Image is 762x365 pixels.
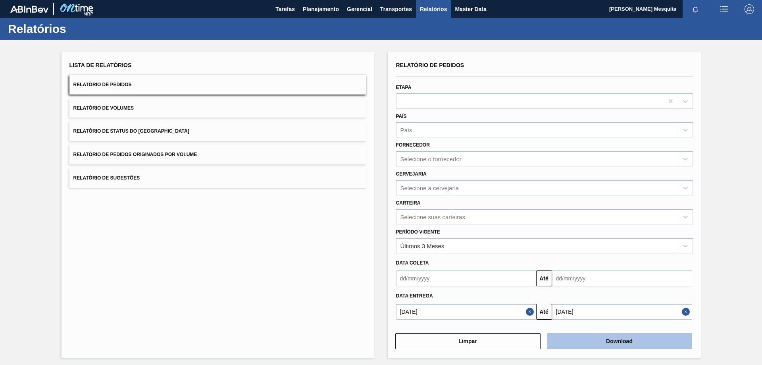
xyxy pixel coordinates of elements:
[69,122,366,141] button: Relatório de Status do [GEOGRAPHIC_DATA]
[400,242,444,249] div: Últimos 3 Meses
[536,304,552,320] button: Até
[69,62,132,68] span: Lista de Relatórios
[8,24,149,33] h1: Relatórios
[526,304,536,320] button: Close
[547,333,692,349] button: Download
[395,333,541,349] button: Limpar
[10,6,48,13] img: TNhmsLtSVTkK8tSr43FrP2fwEKptu5GPRR3wAAAABJRU5ErkJggg==
[69,145,366,164] button: Relatório de Pedidos Originados por Volume
[552,270,692,286] input: dd/mm/yyyy
[552,304,692,320] input: dd/mm/yyyy
[396,260,429,266] span: Data coleta
[682,304,692,320] button: Close
[396,229,440,235] label: Período Vigente
[745,4,754,14] img: Logout
[73,82,132,87] span: Relatório de Pedidos
[396,270,536,286] input: dd/mm/yyyy
[275,4,295,14] span: Tarefas
[536,270,552,286] button: Até
[73,128,189,134] span: Relatório de Status do [GEOGRAPHIC_DATA]
[455,4,486,14] span: Master Data
[73,152,197,157] span: Relatório de Pedidos Originados por Volume
[347,4,372,14] span: Gerencial
[396,293,433,299] span: Data entrega
[400,156,462,162] div: Selecione o fornecedor
[396,62,464,68] span: Relatório de Pedidos
[69,168,366,188] button: Relatório de Sugestões
[400,213,465,220] div: Selecione suas carteiras
[396,114,407,119] label: País
[420,4,447,14] span: Relatórios
[396,200,421,206] label: Carteira
[73,175,140,181] span: Relatório de Sugestões
[73,105,134,111] span: Relatório de Volumes
[400,127,412,133] div: País
[396,85,412,90] label: Etapa
[719,4,729,14] img: userActions
[69,98,366,118] button: Relatório de Volumes
[683,4,708,15] button: Notificações
[400,184,459,191] div: Selecione a cervejaria
[396,171,427,177] label: Cervejaria
[380,4,412,14] span: Transportes
[396,142,430,148] label: Fornecedor
[396,304,536,320] input: dd/mm/yyyy
[303,4,339,14] span: Planejamento
[69,75,366,95] button: Relatório de Pedidos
